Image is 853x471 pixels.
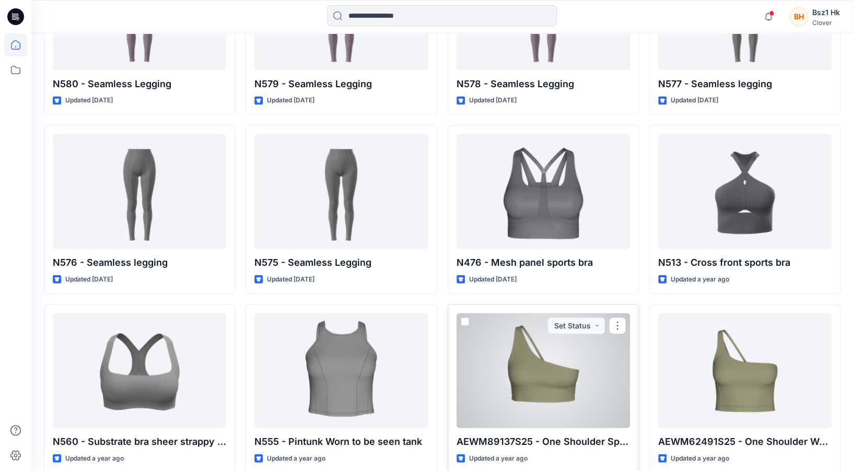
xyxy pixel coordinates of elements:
[53,134,226,249] a: N576 - Seamless legging
[53,255,226,270] p: N576 - Seamless legging
[812,6,840,19] div: Bsz1 Hk
[658,134,832,249] a: N513 - Cross front sports bra
[671,95,718,106] p: Updated [DATE]
[254,77,428,91] p: N579 - Seamless Legging
[658,77,832,91] p: N577 - Seamless legging
[469,95,517,106] p: Updated [DATE]
[457,134,630,249] a: N476 - Mesh panel sports bra
[53,77,226,91] p: N580 - Seamless Legging
[658,313,832,428] a: AEWM62491S25 - One Shoulder Workout Tank
[457,434,630,449] p: AEWM89137S25 - One Shoulder Sports bra
[267,453,325,464] p: Updated a year ago
[254,255,428,270] p: N575 - Seamless Legging
[53,313,226,428] a: N560 - Substrate bra sheer strappy back
[658,255,832,270] p: N513 - Cross front sports bra
[457,255,630,270] p: N476 - Mesh panel sports bra
[469,274,517,285] p: Updated [DATE]
[671,453,729,464] p: Updated a year ago
[254,434,428,449] p: N555 - Pintunk Worn to be seen tank
[53,434,226,449] p: N560 - Substrate bra sheer strappy back
[457,313,630,428] a: AEWM89137S25 - One Shoulder Sports bra
[789,7,808,26] div: BH
[812,19,840,27] div: Clover
[267,274,314,285] p: Updated [DATE]
[65,453,124,464] p: Updated a year ago
[254,313,428,428] a: N555 - Pintunk Worn to be seen tank
[658,434,832,449] p: AEWM62491S25 - One Shoulder Workout Tank
[254,134,428,249] a: N575 - Seamless Legging
[267,95,314,106] p: Updated [DATE]
[671,274,729,285] p: Updated a year ago
[65,274,113,285] p: Updated [DATE]
[469,453,528,464] p: Updated a year ago
[457,77,630,91] p: N578 - Seamless Legging
[65,95,113,106] p: Updated [DATE]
